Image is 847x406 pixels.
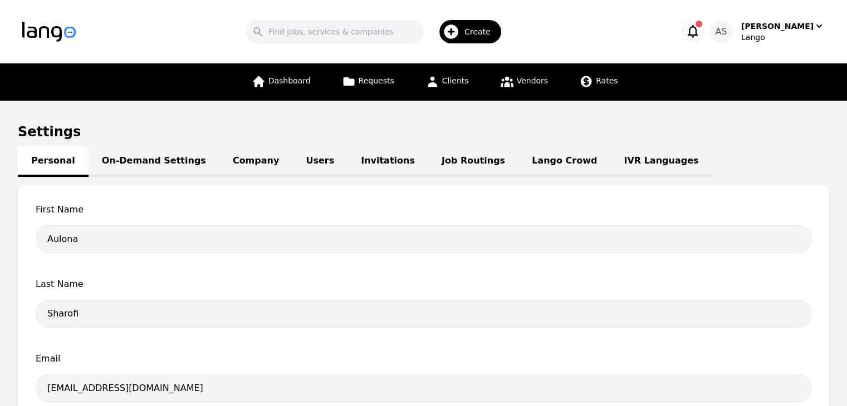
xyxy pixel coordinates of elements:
[18,123,829,141] h1: Settings
[36,352,811,365] span: Email
[610,146,712,177] a: IVR Languages
[268,76,311,85] span: Dashboard
[36,278,811,291] span: Last Name
[493,63,555,101] a: Vendors
[335,63,401,101] a: Requests
[36,203,811,216] span: First Name
[292,146,347,177] a: Users
[36,225,811,253] input: First Name
[36,300,811,328] input: Last Name
[517,76,548,85] span: Vendors
[572,63,624,101] a: Rates
[36,374,811,402] input: Email
[741,32,825,43] div: Lango
[89,146,219,177] a: On-Demand Settings
[245,63,317,101] a: Dashboard
[219,146,292,177] a: Company
[428,146,518,177] a: Job Routings
[424,16,508,48] button: Create
[715,25,727,38] span: AS
[442,76,469,85] span: Clients
[22,22,76,42] img: Logo
[246,20,424,43] input: Find jobs, services & companies
[347,146,428,177] a: Invitations
[419,63,476,101] a: Clients
[359,76,394,85] span: Requests
[596,76,618,85] span: Rates
[464,26,498,37] span: Create
[710,21,825,43] button: AS[PERSON_NAME]Lango
[741,21,814,32] div: [PERSON_NAME]
[518,146,610,177] a: Lango Crowd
